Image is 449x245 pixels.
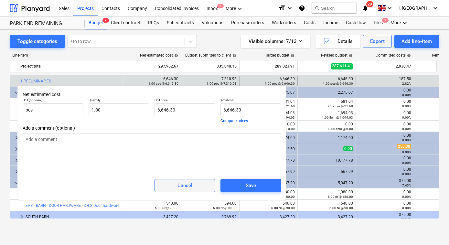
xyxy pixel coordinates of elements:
span: help [231,54,236,58]
button: Details [315,35,360,48]
span: 1 [382,18,389,23]
div: 3,427.20 [242,215,295,219]
a: Client contract [107,16,144,29]
small: 0.00% [402,195,411,198]
div: Cancel [177,181,192,190]
div: Visible columns : 7/13 [249,37,303,46]
button: Save [220,179,281,192]
div: Budget [85,16,107,29]
div: Line-item [10,53,123,58]
div: 1,694.03 [322,111,353,120]
button: Visible columns:7/13 [241,35,310,48]
span: 287,611.41 [331,63,353,69]
small: 6.00 nr @ 180.00 [328,195,353,198]
div: Income [319,16,342,29]
i: notifications [362,4,369,12]
div: Save [246,181,256,190]
div: 2,930.47 [358,61,411,71]
span: 2 [217,4,224,8]
small: 0.00% [402,127,411,131]
a: Work orders [268,16,300,29]
small: 0.00% [402,104,411,108]
a: RFQs [144,16,163,29]
iframe: Chat Widget [417,214,449,245]
small: 0.00% [402,206,411,210]
div: Target budget [265,53,294,58]
div: 1,174.60 [300,135,353,140]
div: 375.00 [358,212,411,221]
div: Net estimated cost [140,53,178,58]
div: 3,427.20 [300,215,353,219]
p: Total cost [220,98,281,103]
div: 1,080.00 [328,190,353,199]
small: 6.00 Nr @ 90.00 [155,206,178,210]
a: Budget2 [85,16,107,29]
i: keyboard_arrow_down [236,5,244,13]
small: 26.90 m @ 21.60 [328,104,353,108]
i: keyboard_arrow_down [286,4,294,12]
div: 6,646.30 [126,77,178,86]
span: help [347,54,353,58]
div: 0.00 [358,99,411,108]
div: Cash flow [342,16,370,29]
div: Budget submitted to client [185,53,236,58]
i: format_size [278,4,286,12]
p: Quantity [89,98,149,103]
div: 0.00 [358,111,411,120]
small: 10.94% [400,218,411,221]
div: 0.00 [328,122,353,131]
a: Valuations [198,16,227,29]
a: 1 PRELIMINARIES [20,79,51,83]
i: keyboard_arrow_down [401,19,409,27]
div: 289,023.91 [242,61,295,71]
div: 0.00 [358,167,411,176]
a: Subcontracts [163,16,198,29]
small: 0.00% [402,93,411,97]
button: Toggle categories [10,35,65,48]
span: keyboard_arrow_down [13,179,20,187]
p: Unit (optional) [23,98,83,103]
div: 335,040.15 [184,61,237,71]
span: keyboard_arrow_right [13,156,20,164]
div: 0.00 [358,190,411,199]
small: 0.00% [402,116,411,119]
div: PARK END REMAINING [10,20,77,27]
i: keyboard_arrow_down [386,4,393,12]
button: Search [312,3,357,14]
div: 187.50 [358,77,411,86]
div: Add line-item [401,37,432,46]
small: 0.00% [402,138,411,142]
span: keyboard_arrow_right [13,134,20,142]
span: help [173,54,178,58]
i: keyboard_arrow_down [432,4,439,12]
span: keyboard_arrow_right [18,213,26,221]
span: 2 [102,18,109,23]
div: Toggle categories [17,37,57,46]
div: 567.99 [300,169,353,174]
i: Knowledge base [299,4,305,12]
small: 1.00 item @ 1,694.03 [322,116,353,119]
div: 540.00 [155,201,178,210]
span: 250.00 [397,144,411,149]
div: 0.00 [358,156,411,165]
button: Cancel [155,179,215,192]
div: 594.00 [213,201,237,210]
div: 0.00 [358,88,411,97]
div: 297,962.67 [126,61,178,71]
div: 3,769.92 [184,215,237,219]
div: 5,047.20 [300,181,353,185]
small: 0.00% [402,150,411,154]
p: Net estimated cost [23,91,281,98]
div: 540.00 [329,201,353,210]
span: i. [GEOGRAPHIC_DATA] [399,5,431,11]
small: 7.43% [402,184,411,187]
span: Add a comment (optional) [23,125,281,131]
a: Purchase orders [227,16,268,29]
div: SOUTH BARN [26,212,120,222]
span: 29 [366,1,373,7]
button: Add line-item [394,35,439,48]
